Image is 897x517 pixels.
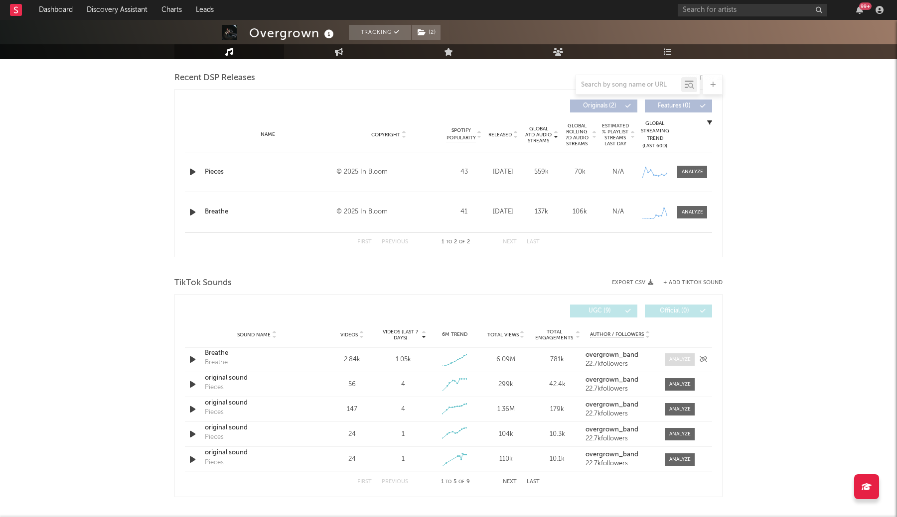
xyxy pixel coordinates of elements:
div: 10.3k [534,429,581,439]
span: Global Rolling 7D Audio Streams [563,123,591,147]
button: + Add TikTok Sound [653,280,723,286]
div: 4 [401,380,405,390]
span: Author / Followers [590,331,644,338]
div: [DATE] [486,167,520,177]
div: 22.7k followers [586,386,655,393]
div: 179k [534,405,581,414]
strong: overgrown_band [586,426,638,433]
strong: overgrown_band [586,352,638,358]
a: overgrown_band [586,402,655,409]
span: Videos (last 7 days) [380,329,421,341]
div: 10.1k [534,454,581,464]
div: N/A [601,207,635,217]
span: Features ( 0 ) [651,103,697,109]
span: Spotify Popularity [447,127,476,142]
button: UGC(9) [570,305,637,317]
span: Official ( 0 ) [651,308,697,314]
a: Breathe [205,348,309,358]
div: 4 [401,405,405,414]
div: 299k [483,380,529,390]
span: Total Views [487,332,519,338]
div: 781k [534,355,581,365]
a: original sound [205,448,309,458]
a: Breathe [205,207,331,217]
div: 1 2 2 [428,236,483,248]
strong: overgrown_band [586,451,638,458]
span: Recent DSP Releases [174,72,255,84]
button: Tracking [349,25,411,40]
a: original sound [205,373,309,383]
div: 41 [447,207,481,217]
div: 22.7k followers [586,361,655,368]
span: Estimated % Playlist Streams Last Day [601,123,629,147]
button: + Add TikTok Sound [663,280,723,286]
div: 24 [329,454,375,464]
div: 104k [483,429,529,439]
button: First [357,239,372,245]
div: 137k [525,207,558,217]
div: © 2025 In Bloom [336,206,442,218]
a: overgrown_band [586,352,655,359]
div: 24 [329,429,375,439]
div: 56 [329,380,375,390]
button: Originals(2) [570,100,637,112]
span: UGC ( 9 ) [577,308,622,314]
button: (2) [412,25,441,40]
strong: overgrown_band [586,402,638,408]
a: original sound [205,398,309,408]
div: 99 + [859,2,872,10]
div: 1.05k [396,355,411,365]
div: © 2025 In Bloom [336,166,442,178]
button: Last [527,239,540,245]
div: 2.84k [329,355,375,365]
div: Breathe [205,358,228,368]
div: 559k [525,167,558,177]
div: 110k [483,454,529,464]
div: 1 5 9 [428,476,483,488]
div: [DATE] [486,207,520,217]
span: Copyright [371,132,400,138]
button: Features(0) [645,100,712,112]
div: Pieces [205,458,224,468]
span: ( 2 ) [411,25,441,40]
div: Overgrown [249,25,336,41]
button: Last [527,479,540,485]
span: TikTok Sounds [174,277,232,289]
button: Previous [382,479,408,485]
strong: overgrown_band [586,377,638,383]
div: 22.7k followers [586,435,655,442]
div: 106k [563,207,597,217]
div: 6.09M [483,355,529,365]
div: 1 [402,429,405,439]
div: 1 [402,454,405,464]
button: Previous [382,239,408,245]
span: of [459,240,465,244]
div: 1.36M [483,405,529,414]
a: Pieces [205,167,331,177]
span: Originals ( 2 ) [577,103,622,109]
span: Total Engagements [534,329,575,341]
div: Pieces [205,432,224,442]
span: Videos [340,332,358,338]
button: 99+ [856,6,863,14]
span: Global ATD Audio Streams [525,126,552,144]
div: 6M Trend [432,331,478,338]
input: Search by song name or URL [576,81,681,89]
div: N/A [601,167,635,177]
button: Export CSV [612,280,653,286]
div: 147 [329,405,375,414]
div: original sound [205,423,309,433]
button: First [357,479,372,485]
div: 43 [447,167,481,177]
a: overgrown_band [586,451,655,458]
div: Pieces [205,408,224,417]
span: to [446,240,452,244]
a: overgrown_band [586,377,655,384]
button: Next [503,479,517,485]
